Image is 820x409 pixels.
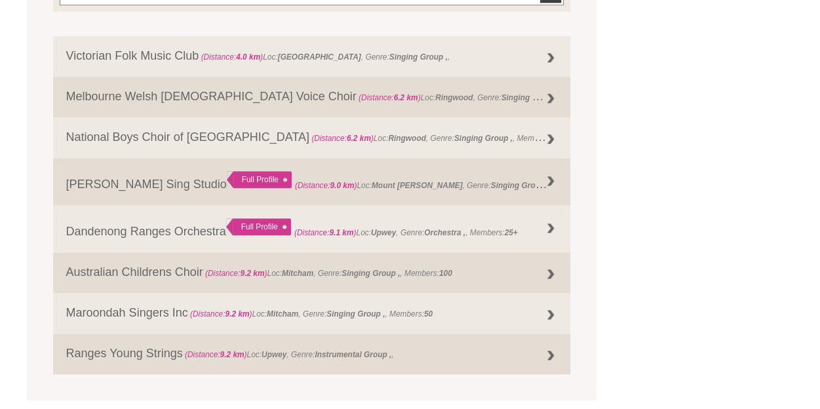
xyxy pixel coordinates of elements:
strong: Ringwood [388,134,425,143]
strong: 9.2 km [225,309,249,319]
a: Dandenong Ranges Orchestra Full Profile (Distance:9.1 km)Loc:Upwey, Genre:Orchestra ,, Members:25+ [53,205,571,252]
strong: Ringwood [435,93,473,102]
span: (Distance: ) [295,181,357,190]
span: Loc: , Genre: , Members: [294,228,518,237]
span: (Distance: ) [311,134,374,143]
div: Full Profile [226,218,291,235]
span: Loc: , Genre: , Members: [188,309,433,319]
span: (Distance: ) [190,309,252,319]
span: (Distance: ) [205,269,267,278]
a: Victorian Folk Music Club (Distance:4.0 km)Loc:[GEOGRAPHIC_DATA], Genre:Singing Group ,, [53,36,571,77]
span: (Distance: ) [201,52,264,62]
strong: 6.2 km [347,134,371,143]
a: National Boys Choir of [GEOGRAPHIC_DATA] (Distance:6.2 km)Loc:Ringwood, Genre:Singing Group ,, Me... [53,117,571,158]
strong: Singing Group , [342,269,400,278]
strong: Singing Group , [454,134,513,143]
strong: 25+ [504,228,517,237]
strong: 9.0 km [330,181,354,190]
a: Maroondah Singers Inc (Distance:9.2 km)Loc:Mitcham, Genre:Singing Group ,, Members:50 [53,293,571,334]
strong: Orchestra , [424,228,465,237]
span: Loc: , Genre: , [183,350,394,359]
strong: Singing Group , [389,52,448,62]
a: Australian Childrens Choir (Distance:9.2 km)Loc:Mitcham, Genre:Singing Group ,, Members:100 [53,252,571,293]
span: Loc: , Genre: , Members: [357,90,608,103]
strong: [GEOGRAPHIC_DATA] [278,52,361,62]
strong: Singing Group , [491,178,549,191]
span: Loc: , Genre: , Members: [309,130,564,144]
strong: Mount [PERSON_NAME] [372,181,463,190]
strong: 50 [424,309,433,319]
span: Loc: , Genre: , [199,52,450,62]
strong: Mitcham [282,269,313,278]
a: Melbourne Welsh [DEMOGRAPHIC_DATA] Voice Choir (Distance:6.2 km)Loc:Ringwood, Genre:Singing Group... [53,77,571,117]
span: Loc: , Genre: , Members: [295,178,681,191]
div: Full Profile [227,171,292,188]
span: (Distance: ) [294,228,357,237]
strong: 9.1 km [329,228,353,237]
span: (Distance: ) [185,350,247,359]
strong: Instrumental Group , [315,350,391,359]
span: (Distance: ) [359,93,421,102]
strong: 9.2 km [240,269,264,278]
span: Loc: , Genre: , Members: [203,269,452,278]
strong: 100 [439,269,452,278]
strong: Upwey [371,228,396,237]
strong: Upwey [262,350,286,359]
strong: Singing Group , [326,309,385,319]
a: [PERSON_NAME] Sing Studio Full Profile (Distance:9.0 km)Loc:Mount [PERSON_NAME], Genre:Singing Gr... [53,158,571,205]
strong: Singing Group , [501,90,559,103]
strong: Mitcham [267,309,298,319]
strong: 9.2 km [220,350,244,359]
a: Ranges Young Strings (Distance:9.2 km)Loc:Upwey, Genre:Instrumental Group ,, [53,334,571,374]
strong: 6.2 km [394,93,418,102]
strong: 4.0 km [236,52,260,62]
